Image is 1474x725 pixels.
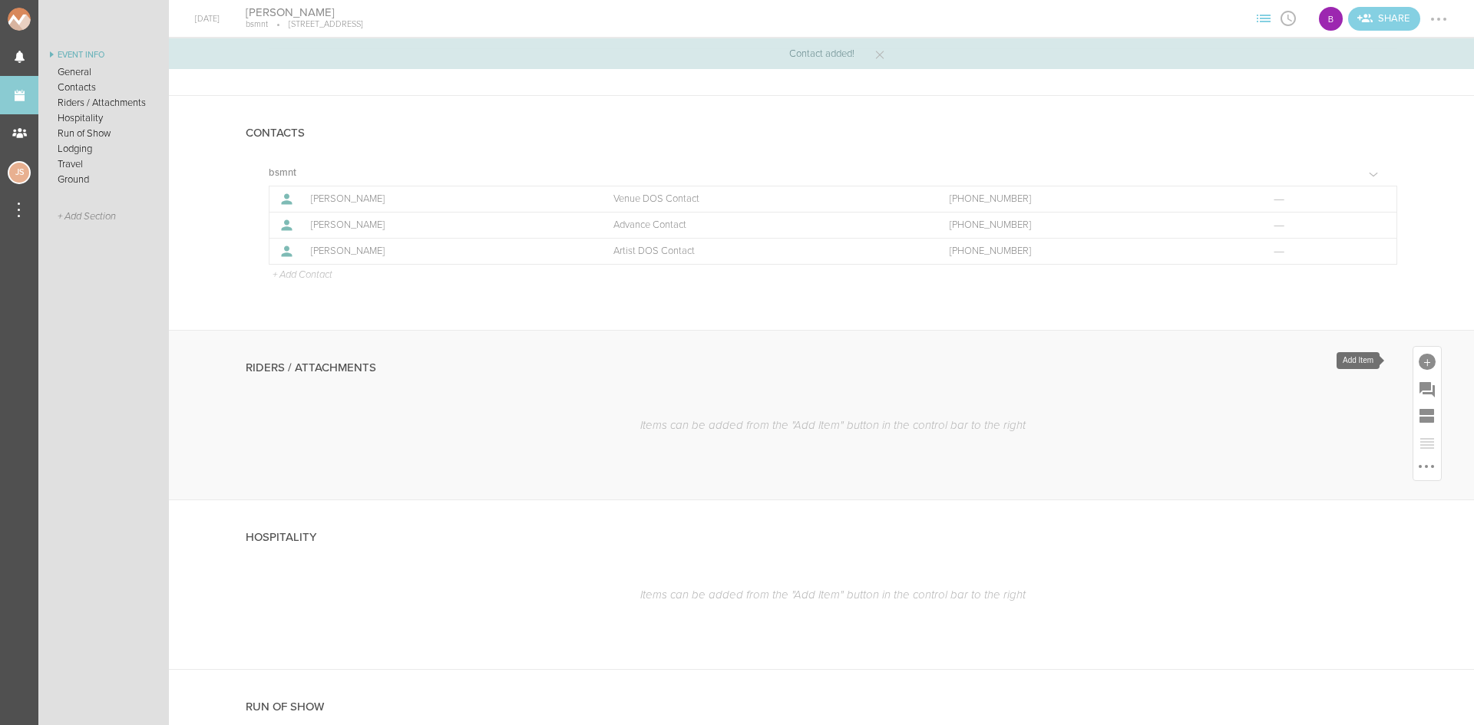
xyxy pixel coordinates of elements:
div: Share [1348,7,1420,31]
h4: Hospitality [246,531,316,544]
a: Hospitality [38,110,169,126]
div: B [1317,5,1344,32]
a: Invite teams to the Event [1348,7,1420,31]
div: Jessica Smith [8,161,31,184]
a: Run of Show [38,126,169,141]
span: View Itinerary [1276,13,1300,22]
img: NOMAD [8,8,94,31]
div: bsmnt [1317,5,1344,32]
p: Advance Contact [613,219,917,231]
p: [PERSON_NAME] [311,246,580,258]
p: + Add Contact [271,269,332,282]
span: View Sections [1251,13,1276,22]
a: Travel [38,157,169,172]
a: Event Info [38,46,169,64]
a: Ground [38,172,169,187]
a: [PHONE_NUMBER] [950,245,1240,257]
a: [PHONE_NUMBER] [950,193,1240,205]
p: Items can be added from the "Add Item" button in the control bar to the right [269,418,1397,432]
p: Items can be added from the "Add Item" button in the control bar to the right [269,588,1397,601]
h4: [PERSON_NAME] [246,5,363,20]
h4: Contacts [246,127,305,140]
div: Add Section [1413,402,1441,430]
p: [PERSON_NAME] [311,193,580,206]
h4: Run of Show [246,700,324,713]
a: Riders / Attachments [38,95,169,110]
p: Artist DOS Contact [613,245,917,257]
div: Reorder Items (currently empty) [1413,430,1441,457]
div: Add Prompt [1413,374,1441,402]
h4: Riders / Attachments [246,361,376,374]
a: Contacts [38,80,169,95]
p: [STREET_ADDRESS] [268,19,363,30]
div: More Options [1413,457,1441,480]
p: bsmnt [246,19,268,30]
p: Contact added! [789,49,854,59]
a: Lodging [38,141,169,157]
a: [PHONE_NUMBER] [950,219,1240,231]
span: + Add Section [58,211,116,222]
p: [PERSON_NAME] [311,219,580,232]
a: General [38,64,169,80]
p: Venue DOS Contact [613,193,917,205]
h5: bsmnt [269,168,296,178]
